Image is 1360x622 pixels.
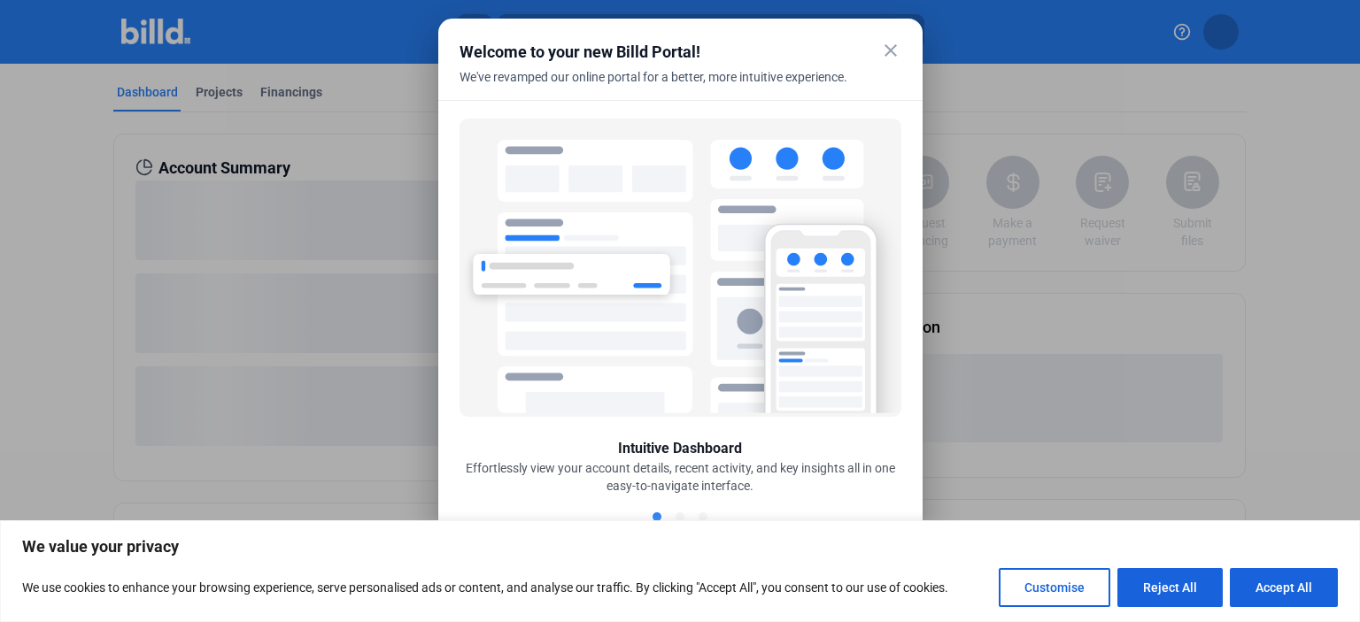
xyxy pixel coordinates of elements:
[22,577,948,598] p: We use cookies to enhance your browsing experience, serve personalised ads or content, and analys...
[999,568,1110,607] button: Customise
[460,459,901,495] div: Effortlessly view your account details, recent activity, and key insights all in one easy-to-navi...
[1117,568,1223,607] button: Reject All
[618,438,742,459] div: Intuitive Dashboard
[880,40,901,61] mat-icon: close
[460,40,857,65] div: Welcome to your new Billd Portal!
[22,536,1338,557] p: We value your privacy
[1230,568,1338,607] button: Accept All
[460,68,857,107] div: We've revamped our online portal for a better, more intuitive experience.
